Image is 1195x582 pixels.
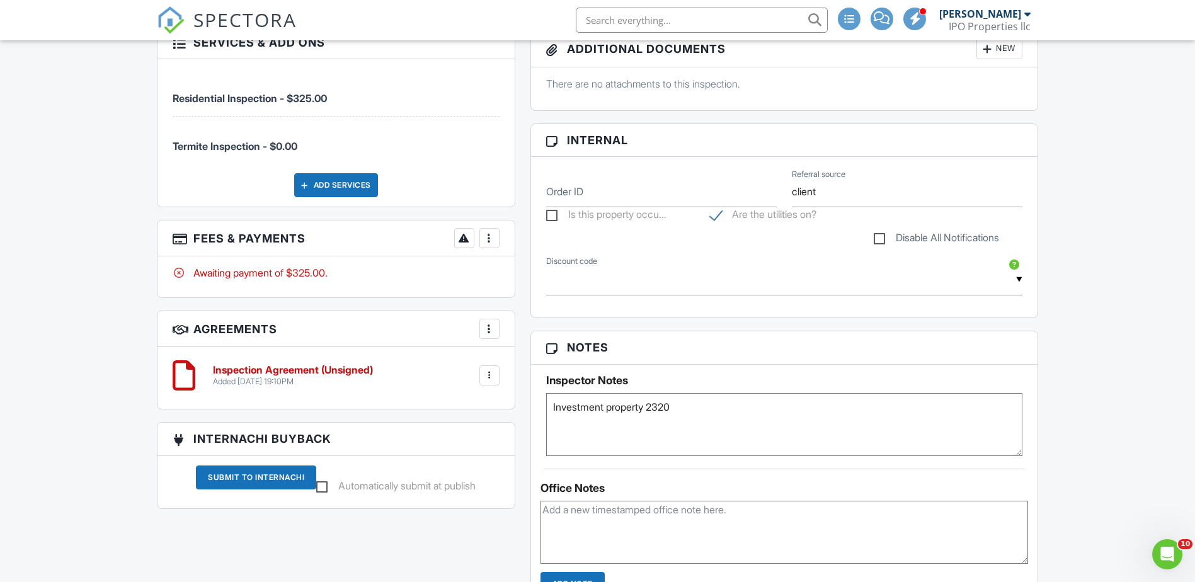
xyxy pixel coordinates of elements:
[531,331,1038,364] h3: Notes
[576,8,828,33] input: Search everything...
[939,8,1021,20] div: [PERSON_NAME]
[213,365,373,376] h6: Inspection Agreement (Unsigned)
[173,69,500,116] li: Service: Residential Inspection
[531,124,1038,157] h3: Internal
[1152,539,1182,569] iframe: Intercom live chat
[173,92,327,105] span: Residential Inspection - $325.00
[546,208,666,224] label: Is this property occupied?
[173,140,297,152] span: Termite Inspection - $0.00
[157,311,515,347] h3: Agreements
[157,17,297,43] a: SPECTORA
[157,423,515,455] h3: InterNACHI BuyBack
[196,465,316,499] a: Submit To InterNACHI
[710,208,816,224] label: Are the utilities on?
[213,365,373,387] a: Inspection Agreement (Unsigned) Added [DATE] 19:10PM
[546,256,597,267] label: Discount code
[157,220,515,256] h3: Fees & Payments
[1178,539,1192,549] span: 10
[157,26,515,59] h3: Services & Add ons
[193,6,297,33] span: SPECTORA
[540,482,1029,494] div: Office Notes
[294,173,378,197] div: Add Services
[316,480,476,496] label: Automatically submit at publish
[546,185,583,198] label: Order ID
[196,465,316,489] div: Submit To InterNACHI
[976,39,1022,59] div: New
[874,232,999,248] label: Disable All Notifications
[949,20,1031,33] div: IPO Properties llc
[213,377,373,387] div: Added [DATE] 19:10PM
[157,6,185,34] img: The Best Home Inspection Software - Spectora
[173,266,500,280] div: Awaiting payment of $325.00.
[546,393,1023,456] textarea: Investment property 2320
[531,31,1038,67] h3: Additional Documents
[792,169,845,180] label: Referral source
[173,117,500,163] li: Service: Termite Inspection
[546,77,1023,91] p: There are no attachments to this inspection.
[546,374,1023,387] h5: Inspector Notes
